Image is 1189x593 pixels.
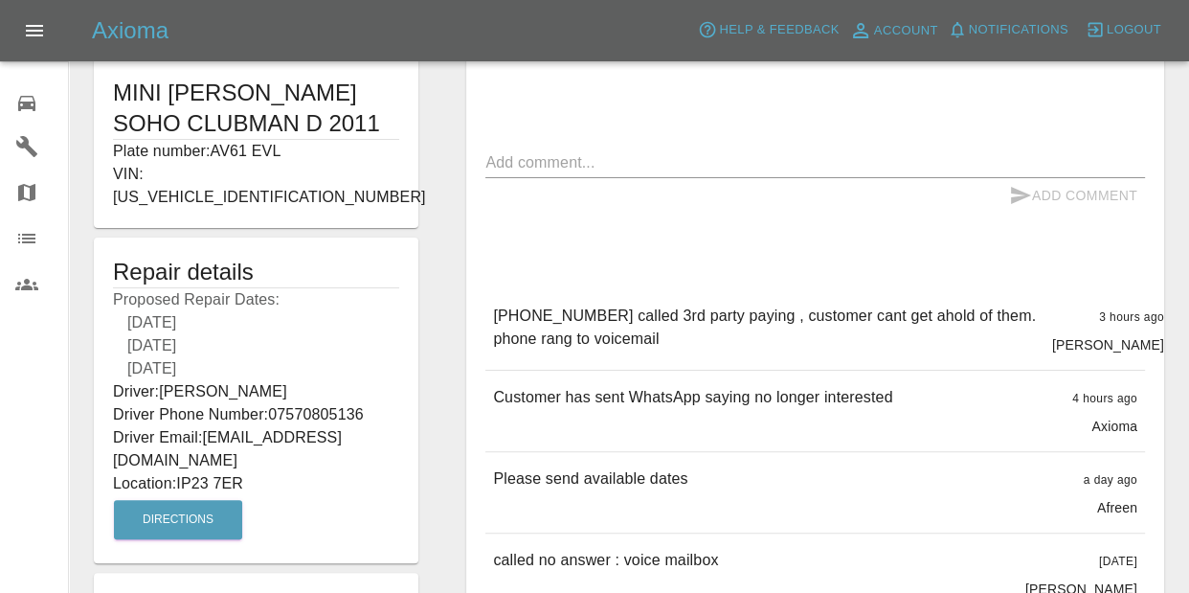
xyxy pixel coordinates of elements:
[113,163,399,209] p: VIN: [US_VEHICLE_IDENTIFICATION_NUMBER]
[1091,417,1137,436] p: Axioma
[943,15,1073,45] button: Notifications
[113,472,399,495] p: Location: IP23 7ER
[11,8,57,54] button: Open drawer
[113,403,399,426] p: Driver Phone Number: 07570805136
[92,15,168,46] h5: Axioma
[1099,310,1164,324] span: 3 hours ago
[874,20,938,42] span: Account
[493,305,1036,351] p: [PHONE_NUMBER] called 3rd party paying , customer cant get ahold of them. phone rang to voicemail
[693,15,843,45] button: Help & Feedback
[493,468,687,490] p: Please send available dates
[1084,473,1137,487] span: a day ago
[113,380,399,403] p: Driver: [PERSON_NAME]
[113,357,399,380] div: [DATE]
[844,15,943,46] a: Account
[113,426,399,472] p: Driver Email: [EMAIL_ADDRESS][DOMAIN_NAME]
[1097,498,1137,517] p: Afreen
[113,78,399,139] h1: MINI [PERSON_NAME] SOHO CLUBMAN D 2011
[1072,392,1137,405] span: 4 hours ago
[1107,19,1161,41] span: Logout
[114,500,242,539] button: Directions
[113,288,399,380] p: Proposed Repair Dates:
[493,549,718,572] p: called no answer : voice mailbox
[113,334,399,357] div: [DATE]
[1099,555,1137,568] span: [DATE]
[1052,335,1164,354] p: [PERSON_NAME]
[113,311,399,334] div: [DATE]
[113,257,399,287] h5: Repair details
[1081,15,1166,45] button: Logout
[969,19,1068,41] span: Notifications
[493,386,892,409] p: Customer has sent WhatsApp saying no longer interested
[719,19,839,41] span: Help & Feedback
[113,140,399,163] p: Plate number: AV61 EVL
